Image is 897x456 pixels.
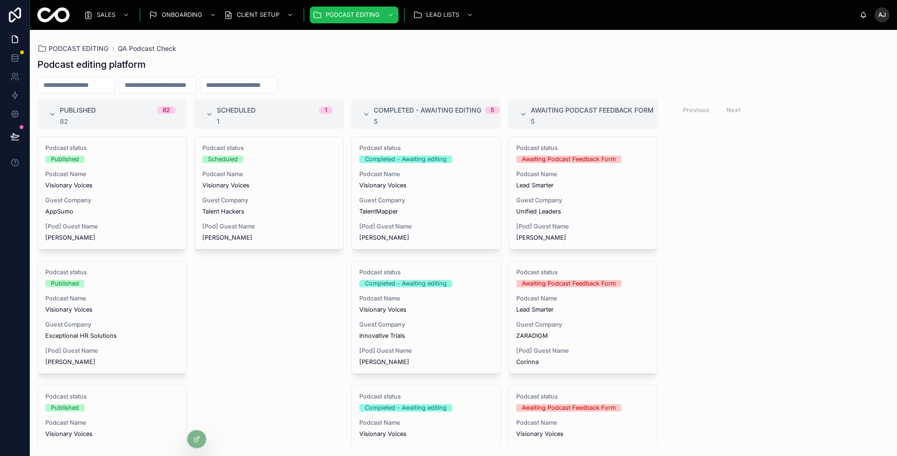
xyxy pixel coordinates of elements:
[81,7,134,23] a: SALES
[351,261,501,374] a: Podcast statusCompleted - Awaiting editingPodcast NameVisionary VoicesGuest CompanyInnovative Tri...
[51,404,79,412] div: Published
[516,197,650,204] span: Guest Company
[516,347,650,355] span: [Pod] Guest Name
[45,419,179,427] span: Podcast Name
[516,295,650,302] span: Podcast Name
[359,295,493,302] span: Podcast Name
[45,144,179,152] span: Podcast status
[531,106,654,115] span: Awaiting Podcast Feedback Form
[49,44,108,53] span: PODCAST EDITING
[45,332,179,340] span: Exceptional HR Solutions
[878,11,886,19] span: AJ
[516,223,650,230] span: [Pod] Guest Name
[365,156,447,163] div: Completed - Awaiting editing
[516,269,650,276] span: Podcast status
[237,11,279,19] span: CLIENT SETUP
[359,234,493,242] span: [PERSON_NAME]
[208,156,238,163] div: Scheduled
[516,208,650,215] span: Unified Leaders
[359,223,493,230] span: [Pod] Guest Name
[516,321,650,328] span: Guest Company
[37,58,146,71] h1: Podcast editing platform
[491,107,494,114] div: 5
[45,269,179,276] span: Podcast status
[359,393,493,400] span: Podcast status
[310,7,399,23] a: PODCAST EDITING
[45,347,179,355] span: [Pod] Guest Name
[516,430,650,438] span: Visionary Voices
[45,208,179,215] span: AppSumo
[508,136,658,249] a: Podcast statusAwaiting Podcast Feedback FormPodcast NameLead SmarterGuest CompanyUnified Leaders[...
[359,347,493,355] span: [Pod] Guest Name
[351,136,501,249] a: Podcast statusCompleted - Awaiting editingPodcast NameVisionary VoicesGuest CompanyTalentMapper[P...
[359,419,493,427] span: Podcast Name
[202,144,336,152] span: Podcast status
[202,223,336,230] span: [Pod] Guest Name
[359,306,493,313] span: Visionary Voices
[359,332,493,340] span: Innovative Trials
[531,118,658,125] div: 5
[374,106,481,115] span: Completed - Awaiting editing
[522,404,616,412] div: Awaiting Podcast Feedback Form
[359,430,493,438] span: Visionary Voices
[45,430,179,438] span: Visionary Voices
[37,261,187,374] a: Podcast statusPublishedPodcast NameVisionary VoicesGuest CompanyExceptional HR Solutions[Pod] Gue...
[45,393,179,400] span: Podcast status
[217,118,333,125] div: 1
[359,269,493,276] span: Podcast status
[359,358,493,366] span: [PERSON_NAME]
[522,156,616,163] div: Awaiting Podcast Feedback Form
[146,7,221,23] a: ONBOARDING
[359,208,493,215] span: TalentMapper
[522,280,616,287] div: Awaiting Podcast Feedback Form
[516,144,650,152] span: Podcast status
[45,306,179,313] span: Visionary Voices
[163,107,170,114] div: 82
[516,182,650,189] span: Lead Smarter
[365,280,447,287] div: Completed - Awaiting editing
[410,7,478,23] a: LEAD LISTS
[37,7,70,22] img: App logo
[359,182,493,189] span: Visionary Voices
[37,44,108,53] a: PODCAST EDITING
[325,107,327,114] div: 1
[45,358,179,366] span: [PERSON_NAME]
[45,223,179,230] span: [Pod] Guest Name
[162,11,202,19] span: ONBOARDING
[217,106,256,115] span: Scheduled
[359,197,493,204] span: Guest Company
[516,393,650,400] span: Podcast status
[45,234,179,242] span: [PERSON_NAME]
[516,306,650,313] span: Lead Smarter
[202,234,336,242] span: [PERSON_NAME]
[426,11,459,19] span: LEAD LISTS
[37,136,187,249] a: Podcast statusPublishedPodcast NameVisionary VoicesGuest CompanyAppSumo[Pod] Guest Name[PERSON_NAME]
[202,171,336,178] span: Podcast Name
[77,5,860,25] div: scrollable content
[118,44,176,53] a: QA Podcast Check
[374,118,500,125] div: 5
[508,261,658,374] a: Podcast statusAwaiting Podcast Feedback FormPodcast NameLead SmarterGuest CompanyZARADIGM[Pod] Gu...
[516,358,650,366] span: Corinna
[365,404,447,412] div: Completed - Awaiting editing
[45,295,179,302] span: Podcast Name
[51,156,79,163] div: Published
[45,321,179,328] span: Guest Company
[359,321,493,328] span: Guest Company
[202,197,336,204] span: Guest Company
[194,136,344,249] a: Podcast statusScheduledPodcast NameVisionary VoicesGuest CompanyTalent Hackers[Pod] Guest Name[PE...
[516,332,650,340] span: ZARADIGM
[359,144,493,152] span: Podcast status
[51,280,79,287] div: Published
[221,7,298,23] a: CLIENT SETUP
[45,182,179,189] span: Visionary Voices
[97,11,115,19] span: SALES
[45,197,179,204] span: Guest Company
[45,171,179,178] span: Podcast Name
[60,118,176,125] div: 82
[202,208,336,215] span: Talent Hackers
[359,171,493,178] span: Podcast Name
[516,234,650,242] span: [PERSON_NAME]
[516,171,650,178] span: Podcast Name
